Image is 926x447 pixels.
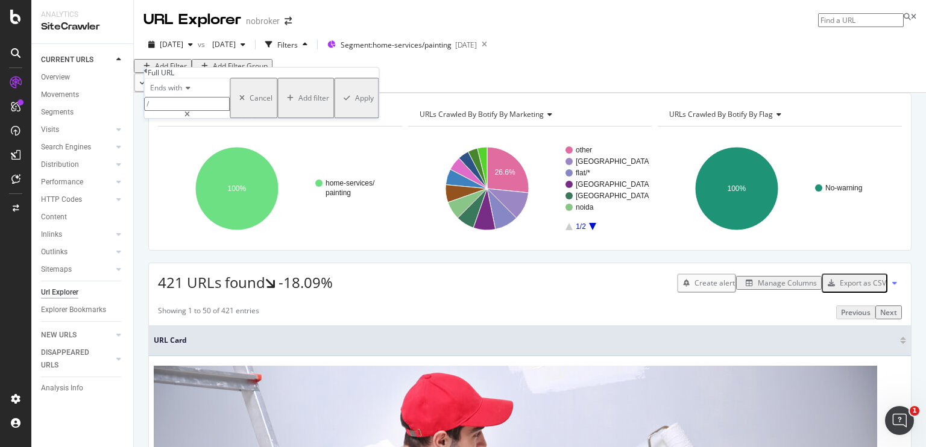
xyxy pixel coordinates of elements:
[669,109,773,119] span: URLs Crawled By Botify By flag
[277,78,334,118] button: Add filter
[41,228,62,241] div: Inlinks
[41,54,93,66] div: CURRENT URLS
[158,305,259,319] div: Showing 1 to 50 of 421 entries
[41,158,113,171] a: Distribution
[822,274,887,293] button: Export as CSV
[41,263,113,276] a: Sitemaps
[326,180,375,188] text: home-services/
[667,105,891,124] h4: URLs Crawled By Botify By flag
[41,20,124,34] div: SiteCrawler
[41,193,82,206] div: HTTP Codes
[158,273,265,293] span: 421 URLs found
[148,67,174,78] div: Full URL
[260,35,312,54] button: Filters
[417,105,641,124] h4: URLs Crawled By Botify By marketing
[155,61,187,71] div: Add Filter
[41,176,113,189] a: Performance
[41,89,79,101] div: Movements
[207,35,250,54] button: [DATE]
[230,78,277,118] button: Cancel
[41,211,67,223] div: Content
[576,181,651,189] text: [GEOGRAPHIC_DATA]
[736,276,822,290] button: Manage Columns
[323,35,477,54] button: Segment:home-services/painting[DATE]
[41,176,83,189] div: Performance
[576,158,651,166] text: [GEOGRAPHIC_DATA]
[198,39,207,49] span: vs
[134,73,171,92] button: Apply
[355,93,374,103] div: Apply
[41,89,125,101] a: Movements
[880,307,897,317] div: Next
[576,146,592,155] text: other
[841,307,871,317] div: Previous
[758,278,817,288] div: Manage Columns
[250,93,272,103] div: Cancel
[576,204,594,212] text: noida
[41,329,77,342] div: NEW URLS
[41,193,113,206] a: HTTP Codes
[576,169,590,178] text: flat/*
[41,329,113,342] a: NEW URLS
[150,83,182,93] span: Ends with
[298,93,329,103] div: Add filter
[41,304,106,316] div: Explorer Bookmarks
[143,35,198,54] button: [DATE]
[455,40,477,50] div: [DATE]
[41,304,125,316] a: Explorer Bookmarks
[41,141,91,154] div: Search Engines
[277,40,298,50] div: Filters
[160,39,183,49] span: 2025 Sep. 1st
[41,382,125,395] a: Analysis Info
[143,10,241,30] div: URL Explorer
[41,71,125,84] a: Overview
[41,211,125,223] a: Content
[658,136,899,241] svg: A chart.
[677,274,736,293] button: Create alert
[41,286,125,299] a: Url Explorer
[840,278,886,288] div: Export as CSV
[41,123,59,136] div: Visits
[41,123,113,136] a: Visits
[41,263,72,276] div: Sitemaps
[576,223,586,231] text: 1/2
[728,185,746,193] text: 100%
[408,136,649,241] svg: A chart.
[246,15,280,27] div: nobroker
[41,71,70,84] div: Overview
[885,406,914,435] iframe: Intercom live chat
[154,335,897,346] span: URL Card
[576,192,651,201] text: [GEOGRAPHIC_DATA]
[875,305,902,319] button: Next
[41,158,79,171] div: Distribution
[285,17,292,25] div: arrow-right-arrow-left
[41,382,83,395] div: Analysis Info
[334,78,379,118] button: Apply
[910,406,919,416] span: 1
[41,106,74,119] div: Segments
[192,59,272,73] button: Add Filter Group
[41,141,113,154] a: Search Engines
[341,40,452,50] span: Segment: home-services/painting
[279,272,333,293] div: -18.09%
[41,246,68,258] div: Outlinks
[41,228,113,241] a: Inlinks
[169,109,272,119] span: URLs Crawled By Botify By seo
[694,278,735,288] div: Create alert
[818,13,904,27] input: Find a URL
[213,61,268,71] div: Add Filter Group
[207,39,236,49] span: 2025 Jul. 7th
[41,346,113,372] a: DISAPPEARED URLS
[326,189,351,198] text: painting
[836,305,875,319] button: Previous
[41,346,102,372] div: DISAPPEARED URLS
[228,185,247,193] text: 100%
[134,59,192,73] button: Add Filter
[158,136,399,241] svg: A chart.
[825,184,862,193] text: No-warning
[41,54,113,66] a: CURRENT URLS
[494,169,515,177] text: 26.6%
